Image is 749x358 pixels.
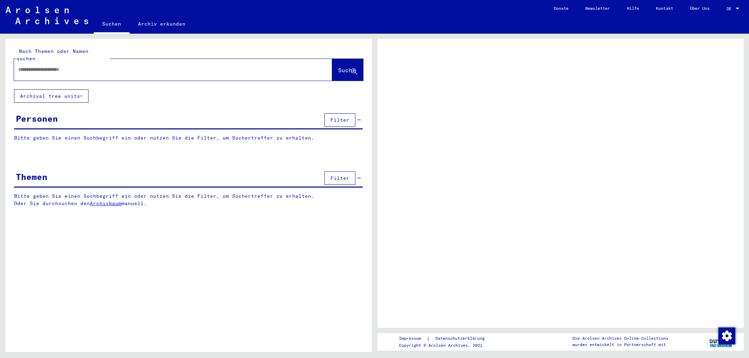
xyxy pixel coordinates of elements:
[90,200,121,207] a: Archivbaum
[14,89,88,103] button: Archival tree units
[330,117,349,123] span: Filter
[324,171,355,185] button: Filter
[430,335,493,342] a: Datenschutzerklärung
[708,333,734,350] img: yv_logo.png
[727,6,734,11] span: DE
[16,170,47,183] div: Themen
[16,112,58,125] div: Personen
[718,327,735,344] img: Zustimmung ändern
[94,15,130,34] a: Suchen
[6,7,88,24] img: Arolsen_neg.svg
[399,335,493,342] div: |
[332,59,363,81] button: Suche
[572,342,668,348] p: wurden entwickelt in Partnerschaft mit
[14,192,363,207] p: Bitte geben Sie einen Suchbegriff ein oder nutzen Sie die Filter, um Suchertreffer zu erhalten. O...
[14,134,363,142] p: Bitte geben Sie einen Suchbegriff ein oder nutzen Sie die Filter, um Suchertreffer zu erhalten.
[338,67,356,74] span: Suche
[130,15,194,32] a: Archiv erkunden
[399,342,493,349] p: Copyright © Arolsen Archives, 2021
[330,175,349,181] span: Filter
[399,335,427,342] a: Impressum
[572,335,668,342] p: Die Arolsen Archives Online-Collections
[324,113,355,127] button: Filter
[718,327,735,344] div: Zustimmung ändern
[17,48,88,62] mat-label: Nach Themen oder Namen suchen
